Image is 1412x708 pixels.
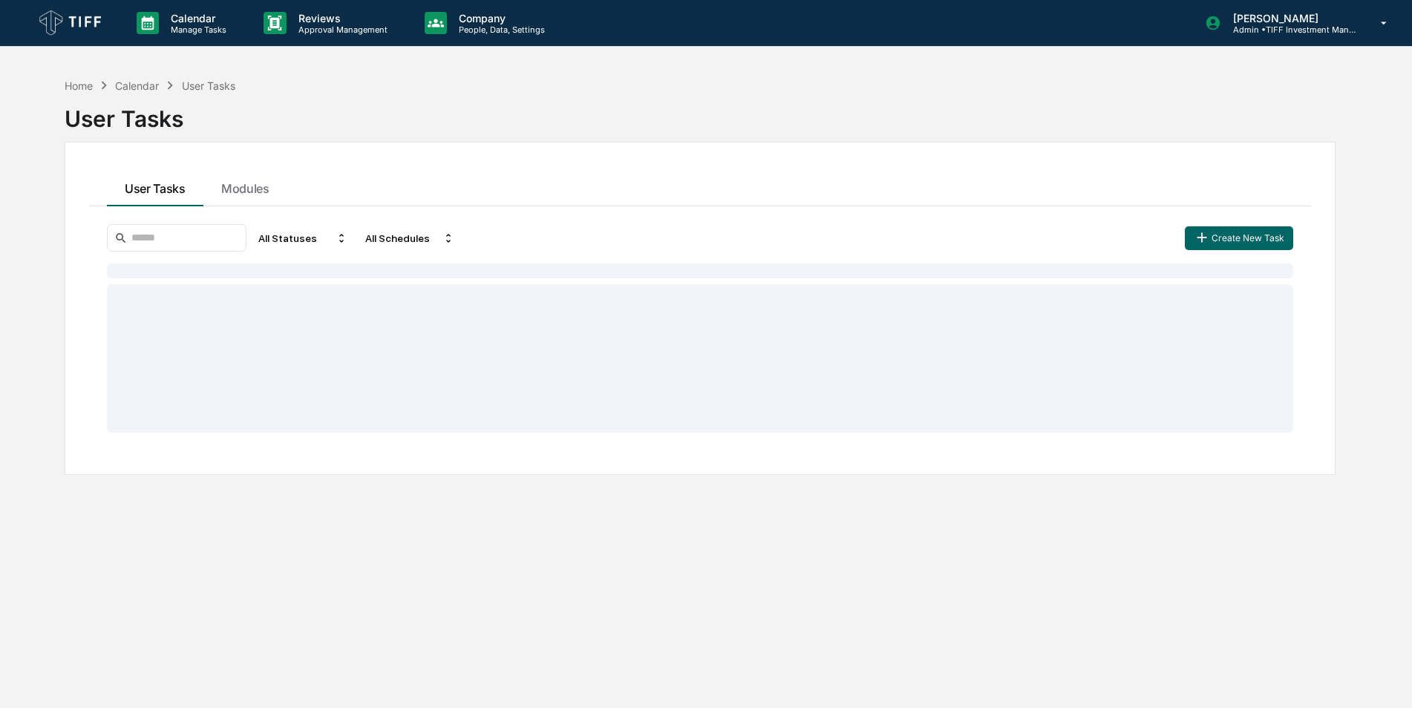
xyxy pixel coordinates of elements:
[203,166,287,206] button: Modules
[159,12,234,24] p: Calendar
[159,24,234,35] p: Manage Tasks
[115,79,159,92] div: Calendar
[287,12,395,24] p: Reviews
[107,166,203,206] button: User Tasks
[287,24,395,35] p: Approval Management
[447,24,552,35] p: People, Data, Settings
[447,12,552,24] p: Company
[36,7,107,39] img: logo
[1221,12,1359,24] p: [PERSON_NAME]
[65,94,1336,132] div: User Tasks
[252,226,353,250] div: All Statuses
[359,226,460,250] div: All Schedules
[1221,24,1359,35] p: Admin • TIFF Investment Management
[1185,226,1293,250] button: Create New Task
[65,79,93,92] div: Home
[182,79,235,92] div: User Tasks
